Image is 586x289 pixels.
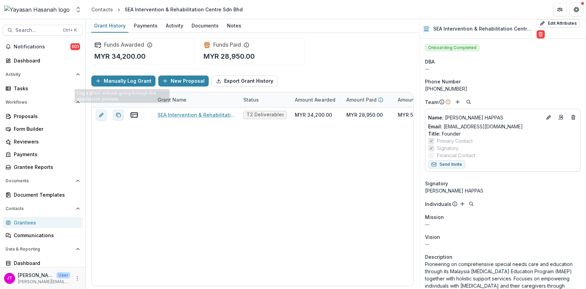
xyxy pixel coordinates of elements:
[428,114,542,121] a: Name: [PERSON_NAME] HAPPAS
[425,99,438,106] p: Team
[113,109,124,120] button: Duplicate proposal
[3,257,83,269] a: Dashboard
[94,51,146,61] p: MYR 34,200.00
[96,109,107,120] button: edit
[537,30,545,38] button: Delete
[131,19,160,33] a: Payments
[70,43,80,50] span: 501
[425,241,581,248] p: --
[89,4,116,14] a: Contacts
[437,137,473,144] span: Primary Contact
[61,26,78,34] div: Ctrl + K
[163,19,186,33] a: Activity
[189,19,221,33] a: Documents
[7,276,12,280] div: Josselyn Tan
[537,19,580,27] button: Edit Attributes
[3,123,83,135] a: Form Builder
[104,42,144,48] h2: Funds Awarded
[130,111,138,119] button: view-payments
[3,189,83,200] a: Document Templates
[394,92,445,107] div: Amount Payable
[4,5,70,14] img: Yayasan Hasanah logo
[153,96,191,103] div: Grant Name
[544,113,553,122] button: Edit
[3,25,83,36] button: Search...
[3,244,83,255] button: Open Data & Reporting
[14,191,77,198] div: Document Templates
[3,69,83,80] button: Open Activity
[14,259,77,267] div: Dashboard
[3,217,83,228] a: Grantees
[425,253,452,261] span: Description
[89,4,245,14] nav: breadcrumb
[14,85,77,92] div: Tasks
[5,100,73,105] span: Workflows
[18,279,70,285] p: [PERSON_NAME][EMAIL_ADDRESS][DOMAIN_NAME]
[425,180,448,187] span: Signatory
[239,92,291,107] div: Status
[291,92,342,107] div: Amount Awarded
[425,44,480,51] span: Onboarding Completed
[125,6,243,13] div: SEA Intervention & Rehabilitation Centre Sdn Bhd
[224,21,244,31] div: Notes
[425,221,581,228] p: --
[3,161,83,173] a: Grantee Reports
[153,92,239,107] div: Grant Name
[211,76,278,86] button: Export Grant History
[246,112,284,118] span: T2 Deliverables Req
[553,3,567,16] button: Partners
[428,124,442,129] span: Email:
[3,41,83,52] button: Notifications501
[189,21,221,31] div: Documents
[91,19,128,33] a: Grant History
[425,65,581,72] div: --
[158,76,209,86] button: New Proposal
[224,19,244,33] a: Notes
[73,274,81,282] button: More
[398,96,437,103] p: Amount Payable
[398,111,431,118] div: MYR 5,250.00
[3,230,83,241] a: Communications
[213,42,241,48] h2: Funds Paid
[458,200,467,208] button: Add
[425,187,581,194] div: [PERSON_NAME] HAPPAS
[14,113,77,120] div: Proposals
[569,113,577,122] button: Deletes
[425,85,581,92] div: [PHONE_NUMBER]
[15,27,59,33] span: Search...
[91,76,156,86] button: Manually Log Grant
[3,149,83,160] a: Payments
[5,178,73,183] span: Documents
[14,151,77,158] div: Payments
[428,160,465,169] button: Send Invite
[5,247,73,252] span: Data & Reporting
[14,44,70,50] span: Notifications
[14,125,77,132] div: Form Builder
[425,78,461,85] span: Phone Number
[158,111,235,118] a: SEA Intervention & Rehabilitation Centre Sdn Bhd
[3,203,83,214] button: Open Contacts
[5,206,73,211] span: Contacts
[570,3,583,16] button: Get Help
[14,138,77,145] div: Reviewers
[428,115,444,120] span: Name :
[3,55,83,66] a: Dashboard
[131,21,160,31] div: Payments
[342,92,394,107] div: Amount Paid
[3,97,83,108] button: Open Workflows
[14,219,77,226] div: Grantees
[433,26,533,32] h2: SEA Intervention & Rehabilitation Centre Sdn Bhd
[3,175,83,186] button: Open Documents
[425,213,444,221] span: Mission
[239,96,263,103] div: Status
[464,98,473,106] button: Search
[428,130,577,137] p: Founder
[295,111,332,118] div: MYR 34,200.00
[14,232,77,239] div: Communications
[91,21,128,31] div: Grant History
[437,152,475,159] span: Financial Contact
